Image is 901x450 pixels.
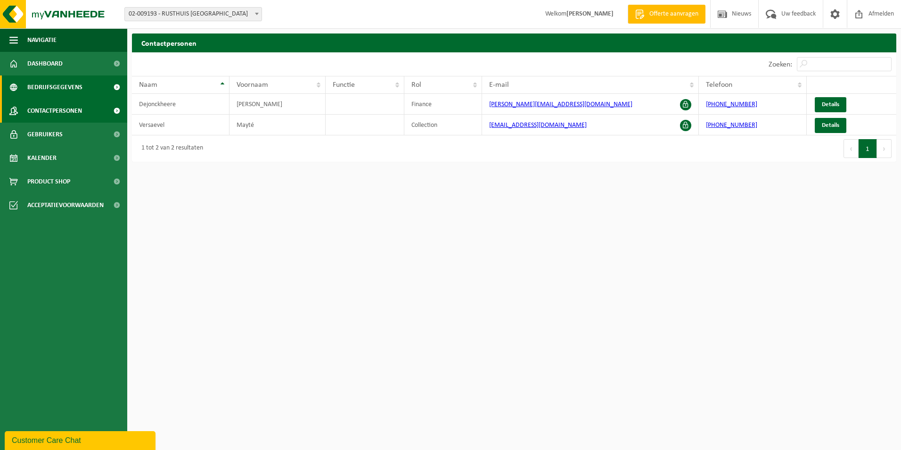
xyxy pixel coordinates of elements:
a: Offerte aanvragen [628,5,705,24]
td: [PERSON_NAME] [229,94,326,115]
span: E-mail [489,81,509,89]
a: [EMAIL_ADDRESS][DOMAIN_NAME] [489,122,587,129]
td: Mayté [229,115,326,135]
strong: [PERSON_NAME] [566,10,614,17]
a: Details [815,97,846,112]
span: Telefoon [706,81,732,89]
span: Gebruikers [27,123,63,146]
button: Previous [844,139,859,158]
span: Kalender [27,146,57,170]
a: Details [815,118,846,133]
td: Dejonckheere [132,94,229,115]
span: Dashboard [27,52,63,75]
span: 02-009193 - RUSTHUIS ST JOZEF - KORTRIJK [125,8,262,21]
span: Offerte aanvragen [647,9,701,19]
span: Navigatie [27,28,57,52]
span: Rol [411,81,421,89]
a: [PHONE_NUMBER] [706,101,757,108]
td: Collection [404,115,482,135]
td: Versaevel [132,115,229,135]
span: Details [822,101,839,108]
span: 02-009193 - RUSTHUIS ST JOZEF - KORTRIJK [124,7,262,21]
a: [PHONE_NUMBER] [706,122,757,129]
span: Product Shop [27,170,70,193]
td: Finance [404,94,482,115]
label: Zoeken: [769,61,792,68]
span: Contactpersonen [27,99,82,123]
span: Details [822,122,839,128]
div: 1 tot 2 van 2 resultaten [137,140,203,157]
span: Functie [333,81,355,89]
span: Naam [139,81,157,89]
span: Bedrijfsgegevens [27,75,82,99]
span: Acceptatievoorwaarden [27,193,104,217]
a: [PERSON_NAME][EMAIL_ADDRESS][DOMAIN_NAME] [489,101,632,108]
h2: Contactpersonen [132,33,896,52]
button: 1 [859,139,877,158]
button: Next [877,139,892,158]
span: Voornaam [237,81,268,89]
iframe: chat widget [5,429,157,450]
